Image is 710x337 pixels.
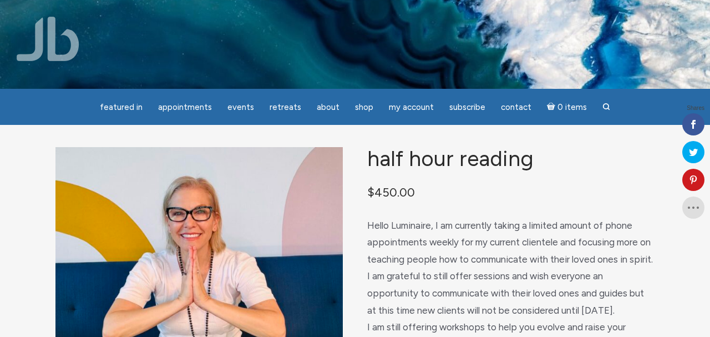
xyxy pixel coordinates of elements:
[382,97,440,118] a: My Account
[100,102,143,112] span: featured in
[367,185,374,199] span: $
[449,102,485,112] span: Subscribe
[501,102,531,112] span: Contact
[687,105,704,111] span: Shares
[355,102,373,112] span: Shop
[93,97,149,118] a: featured in
[151,97,219,118] a: Appointments
[389,102,434,112] span: My Account
[310,97,346,118] a: About
[270,102,301,112] span: Retreats
[557,103,587,112] span: 0 items
[227,102,254,112] span: Events
[540,95,594,118] a: Cart0 items
[348,97,380,118] a: Shop
[263,97,308,118] a: Retreats
[494,97,538,118] a: Contact
[367,147,655,171] h1: Half Hour Reading
[158,102,212,112] span: Appointments
[367,185,415,199] bdi: 450.00
[317,102,339,112] span: About
[547,102,557,112] i: Cart
[17,17,79,61] img: Jamie Butler. The Everyday Medium
[443,97,492,118] a: Subscribe
[221,97,261,118] a: Events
